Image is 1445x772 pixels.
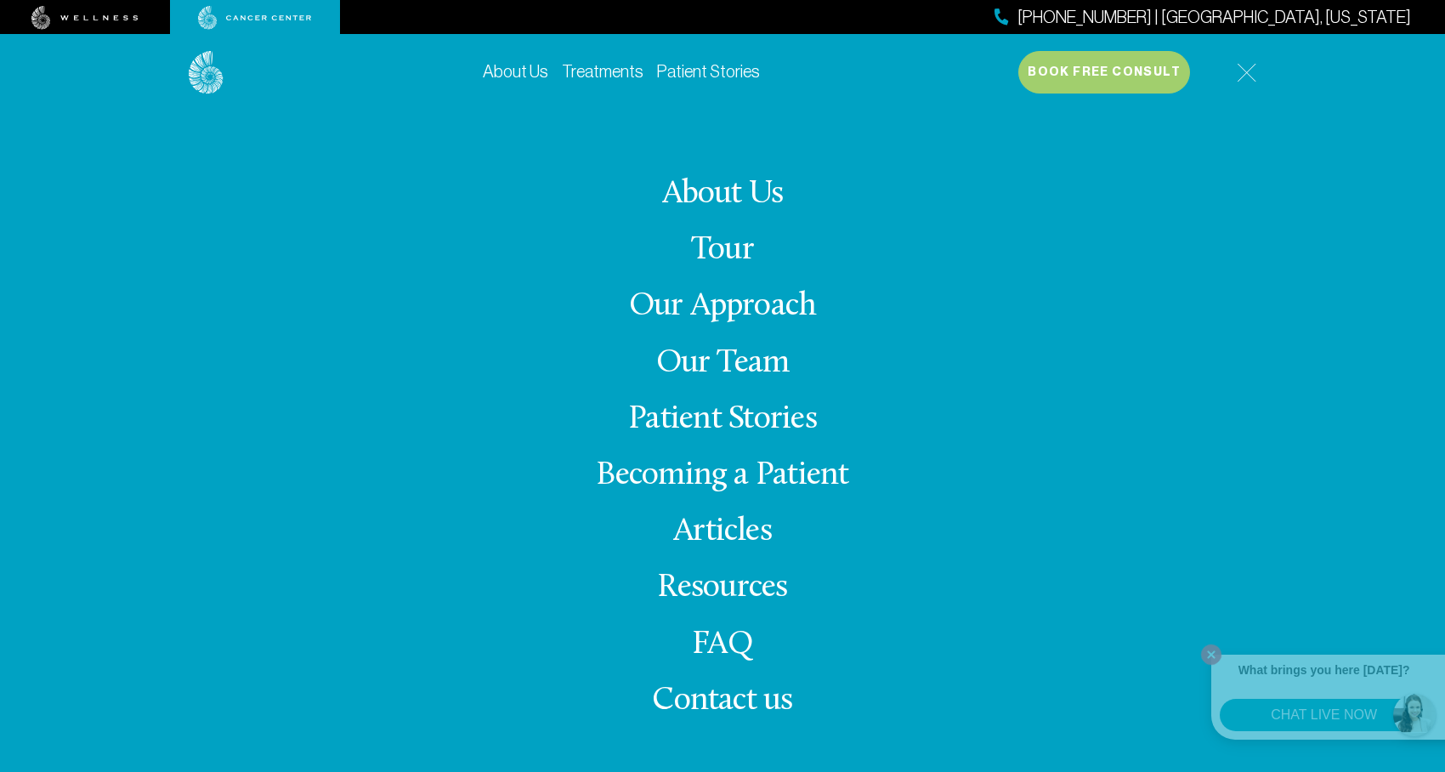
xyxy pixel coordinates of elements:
[673,515,772,548] a: Articles
[31,6,139,30] img: wellness
[596,459,848,492] a: Becoming a Patient
[629,290,817,323] a: Our Approach
[1017,5,1411,30] span: [PHONE_NUMBER] | [GEOGRAPHIC_DATA], [US_STATE]
[483,62,548,81] a: About Us
[656,347,790,380] a: Our Team
[1018,51,1190,94] button: Book Free Consult
[628,403,817,436] a: Patient Stories
[662,178,784,211] a: About Us
[657,571,787,605] a: Resources
[691,234,754,267] a: Tour
[692,628,753,661] a: FAQ
[657,62,760,81] a: Patient Stories
[562,62,643,81] a: Treatments
[994,5,1411,30] a: [PHONE_NUMBER] | [GEOGRAPHIC_DATA], [US_STATE]
[1237,63,1256,82] img: icon-hamburger
[652,684,792,718] span: Contact us
[189,51,224,94] img: logo
[198,6,312,30] img: cancer center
